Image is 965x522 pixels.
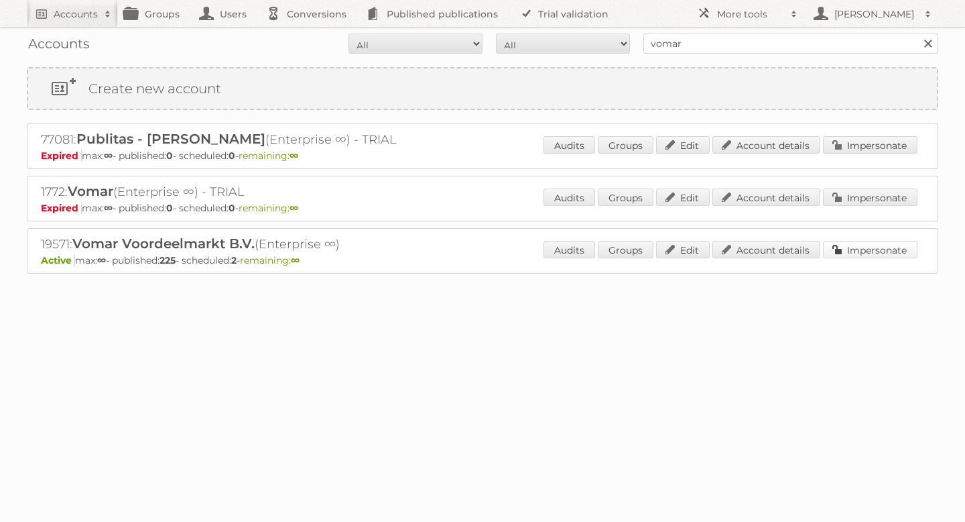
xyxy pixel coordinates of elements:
span: remaining: [239,202,298,214]
h2: Accounts [54,7,98,21]
strong: ∞ [104,202,113,214]
p: max: - published: - scheduled: - [41,150,924,162]
p: max: - published: - scheduled: - [41,254,924,266]
a: Audits [543,189,595,206]
strong: 0 [229,202,235,214]
span: Vomar Voordeelmarkt B.V. [72,236,255,252]
h2: 77081: (Enterprise ∞) - TRIAL [41,131,510,148]
strong: 0 [166,202,173,214]
a: Create new account [28,68,937,109]
a: Account details [712,136,820,154]
span: Expired [41,202,82,214]
p: max: - published: - scheduled: - [41,202,924,214]
strong: 225 [159,254,176,266]
a: Impersonate [823,136,917,154]
span: Expired [41,150,82,162]
a: Groups [598,241,653,258]
a: Groups [598,136,653,154]
a: Audits [543,136,595,154]
a: Account details [712,189,820,206]
strong: ∞ [104,150,113,162]
strong: ∞ [289,202,298,214]
a: Account details [712,241,820,258]
a: Edit [656,241,710,258]
span: Publitas - [PERSON_NAME] [76,131,265,147]
h2: 1772: (Enterprise ∞) - TRIAL [41,183,510,201]
span: Active [41,254,75,266]
a: Impersonate [823,241,917,258]
strong: ∞ [97,254,106,266]
a: Impersonate [823,189,917,206]
strong: 2 [231,254,237,266]
span: remaining: [239,150,298,162]
span: remaining: [240,254,300,266]
h2: [PERSON_NAME] [831,7,918,21]
a: Edit [656,189,710,206]
strong: ∞ [289,150,298,162]
strong: 0 [229,150,235,162]
a: Groups [598,189,653,206]
a: Audits [543,241,595,258]
span: Vomar [68,183,113,199]
h2: More tools [717,7,784,21]
strong: ∞ [291,254,300,266]
strong: 0 [166,150,173,162]
h2: 19571: (Enterprise ∞) [41,236,510,253]
a: Edit [656,136,710,154]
